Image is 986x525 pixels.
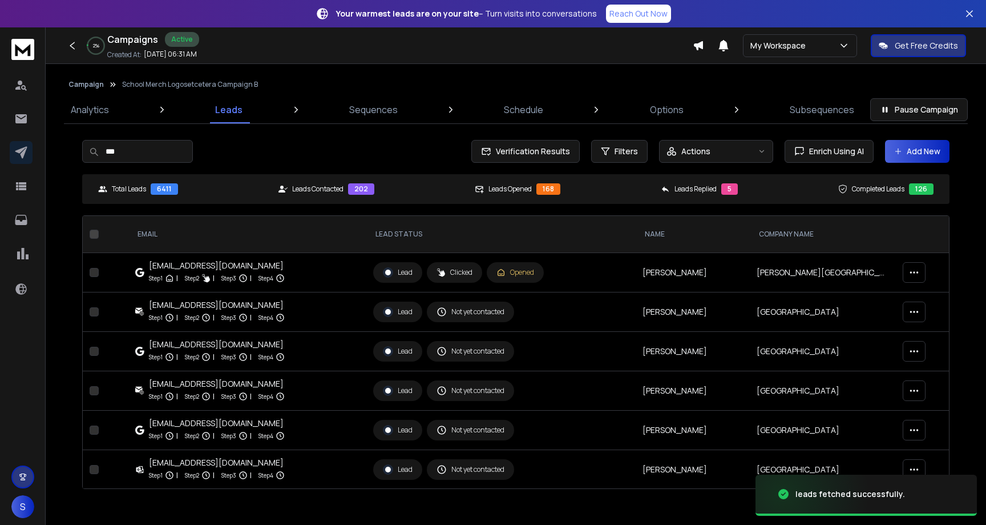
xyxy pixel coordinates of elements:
p: Get Free Credits [895,40,958,51]
p: Step 4 [258,351,273,363]
td: [GEOGRAPHIC_DATA] [750,411,896,450]
div: Not yet contacted [437,307,504,317]
a: Sequences [342,96,405,123]
p: | [176,391,178,402]
p: | [176,430,178,442]
p: Schedule [504,103,543,117]
td: [PERSON_NAME] [636,371,750,411]
p: Reach Out Now [609,8,668,19]
button: Pause Campaign [870,98,968,121]
p: | [250,312,252,323]
p: Completed Leads [852,185,904,194]
button: Add New [885,140,949,163]
th: NAME [636,216,750,253]
button: Get Free Credits [871,34,966,57]
div: [EMAIL_ADDRESS][DOMAIN_NAME] [149,299,285,311]
p: | [213,391,215,402]
div: Opened [496,268,534,277]
div: Lead [383,307,413,317]
div: Not yet contacted [437,386,504,396]
div: Clicked [437,268,472,277]
div: Not yet contacted [437,425,504,435]
div: Not yet contacted [437,464,504,475]
div: [EMAIL_ADDRESS][DOMAIN_NAME] [149,339,285,350]
td: [GEOGRAPHIC_DATA] [750,450,896,490]
p: | [250,391,252,402]
p: | [213,351,215,363]
a: Subsequences [783,96,861,123]
div: [EMAIL_ADDRESS][DOMAIN_NAME] [149,457,285,468]
p: | [176,312,178,323]
p: Step 3 [221,272,236,284]
div: Lead [383,425,413,435]
p: Analytics [71,103,109,117]
td: [PERSON_NAME] [636,411,750,450]
p: Step 4 [258,272,273,284]
button: Verification Results [471,140,580,163]
p: Leads Opened [488,185,532,194]
p: Step 1 [149,470,163,481]
p: Step 3 [221,351,236,363]
p: Actions [681,146,710,157]
a: Leads [208,96,249,123]
a: Schedule [497,96,550,123]
td: [PERSON_NAME] [636,292,750,332]
div: 202 [348,183,374,195]
td: [GEOGRAPHIC_DATA] [750,292,896,332]
p: Sequences [349,103,398,117]
p: | [213,312,215,323]
td: [GEOGRAPHIC_DATA] [750,371,896,411]
div: Lead [383,386,413,396]
p: Step 2 [185,272,199,284]
p: Step 2 [185,312,199,323]
td: [PERSON_NAME] [636,253,750,292]
p: Step 4 [258,470,273,481]
strong: Your warmest leads are on your site [336,8,479,19]
p: | [176,351,178,363]
p: | [250,351,252,363]
p: Step 3 [221,430,236,442]
h1: Campaigns [107,33,158,46]
p: | [250,272,252,284]
p: | [250,430,252,442]
td: [PERSON_NAME][GEOGRAPHIC_DATA] [750,253,896,292]
button: S [11,495,34,518]
a: Reach Out Now [606,5,671,23]
p: Step 1 [149,430,163,442]
p: [DATE] 06:31 AM [144,50,197,59]
span: Verification Results [491,146,570,157]
div: 5 [721,183,738,195]
a: Options [643,96,690,123]
th: Company Name [750,216,896,253]
p: | [176,272,178,284]
div: [EMAIL_ADDRESS][DOMAIN_NAME] [149,260,285,271]
p: Step 1 [149,391,163,402]
div: 6411 [151,183,178,195]
p: | [213,272,215,284]
div: [EMAIL_ADDRESS][DOMAIN_NAME] [149,378,285,390]
p: My Workspace [750,40,810,51]
div: Lead [383,346,413,356]
p: Leads Contacted [292,185,344,194]
td: [PERSON_NAME] [636,332,750,371]
p: 2 % [93,42,99,49]
p: Step 3 [221,391,236,402]
p: Step 1 [149,312,163,323]
p: Step 3 [221,312,236,323]
p: Subsequences [790,103,854,117]
td: [GEOGRAPHIC_DATA] [750,332,896,371]
p: School Merch Logosetcetera Campaign B [122,80,258,89]
span: Enrich Using AI [805,146,864,157]
div: 126 [909,183,934,195]
p: | [176,470,178,481]
button: Campaign [68,80,104,89]
th: LEAD STATUS [366,216,636,253]
img: logo [11,39,34,60]
div: Lead [383,267,413,278]
div: Lead [383,464,413,475]
p: Leads [215,103,243,117]
p: Step 1 [149,351,163,363]
div: Not yet contacted [437,346,504,356]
